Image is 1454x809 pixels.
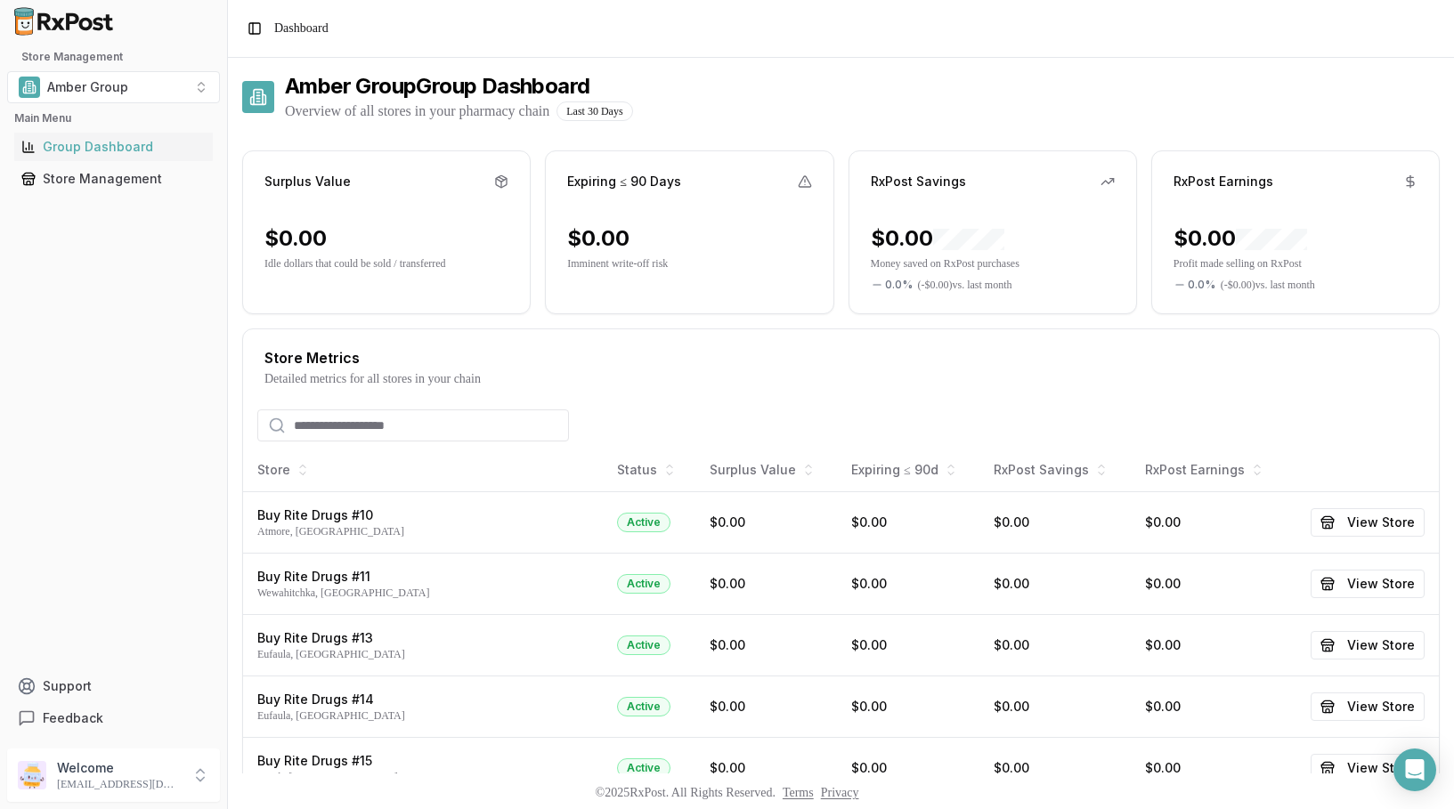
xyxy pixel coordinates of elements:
div: Store [257,461,589,479]
td: $0.00 [979,737,1131,798]
div: RxPost Savings [871,173,966,190]
div: Active [617,574,670,594]
div: Active [617,758,670,778]
div: Atmore, [GEOGRAPHIC_DATA] [257,524,589,538]
td: $0.00 [1131,737,1287,798]
div: Buy Rite Drugs #10 [257,506,589,524]
div: $0.00 [567,224,630,253]
div: Expiring ≤ 90d [851,461,965,479]
button: Feedback [7,702,220,734]
span: Overview of all stores in your pharmacy chain [285,101,549,122]
button: Support [7,670,220,702]
td: $0.00 [695,737,837,798]
div: Detailed metrics for all stores in your chain [264,370,1417,388]
div: Wewahitchka, [GEOGRAPHIC_DATA] [257,586,589,600]
div: Eufaula, [GEOGRAPHIC_DATA] [257,708,589,723]
a: Group Dashboard [14,131,213,163]
div: Buy Rite Drugs #14 [257,691,589,708]
span: Feedback [43,709,103,727]
span: ( - $0.00 ) vs. last month [918,278,1012,292]
td: $0.00 [979,676,1131,737]
div: RxPost Savings [994,461,1117,479]
h2: Store Management [7,50,220,64]
div: Buy Rite Drugs #13 [257,629,589,647]
div: Status [617,461,681,479]
td: $0.00 [1131,491,1287,553]
p: Money saved on RxPost purchases [871,256,1115,271]
div: $0.00 [871,224,1004,253]
a: Privacy [821,786,859,799]
td: $0.00 [1131,676,1287,737]
td: $0.00 [979,491,1131,553]
div: Active [617,513,670,532]
span: Dashboard [274,20,329,37]
div: Ozark, [GEOGRAPHIC_DATA] [257,770,589,784]
p: Welcome [57,759,181,777]
td: $0.00 [695,491,837,553]
td: $0.00 [695,676,837,737]
td: $0.00 [979,553,1131,614]
button: Select a view [7,71,220,103]
div: RxPost Earnings [1145,461,1272,479]
div: Active [617,635,670,655]
div: Buy Rite Drugs #11 [257,568,589,586]
div: Buy Rite Drugs #15 [257,752,589,770]
button: View Store [1311,631,1425,659]
span: ( - $0.00 ) vs. last month [1221,278,1315,292]
span: 0.0 % [885,278,913,292]
nav: breadcrumb [274,20,329,37]
button: Group Dashboard [7,133,220,161]
p: Profit made selling on RxPost [1174,256,1417,271]
p: Imminent write-off risk [567,256,811,271]
td: $0.00 [837,676,979,737]
td: $0.00 [695,553,837,614]
div: RxPost Earnings [1174,173,1273,190]
div: Open Intercom Messenger [1393,748,1436,791]
td: $0.00 [837,553,979,614]
div: Group Dashboard [21,138,206,156]
td: $0.00 [695,614,837,676]
div: Surplus Value [710,461,823,479]
h1: Amber Group Group Dashboard [285,72,633,101]
div: Eufaula, [GEOGRAPHIC_DATA] [257,647,589,661]
button: View Store [1311,508,1425,537]
p: Idle dollars that could be sold / transferred [264,256,508,271]
img: RxPost Logo [7,7,121,36]
button: Store Management [7,165,220,193]
div: $0.00 [264,224,327,253]
td: $0.00 [837,737,979,798]
td: $0.00 [837,491,979,553]
button: View Store [1311,570,1425,598]
div: Last 30 Days [556,101,632,121]
span: 0.0 % [1188,278,1215,292]
a: Store Management [14,163,213,195]
td: $0.00 [1131,614,1287,676]
h2: Main Menu [14,111,213,125]
span: Amber Group [47,78,128,96]
div: Expiring ≤ 90 Days [567,173,681,190]
div: Store Metrics [264,351,1417,365]
button: View Store [1311,754,1425,782]
div: $0.00 [1174,224,1307,253]
div: Active [617,697,670,716]
button: View Store [1311,692,1425,721]
td: $0.00 [1131,553,1287,614]
a: Terms [783,786,814,799]
td: $0.00 [837,614,979,676]
div: Surplus Value [264,173,351,190]
img: User avatar [18,761,46,789]
p: [EMAIL_ADDRESS][DOMAIN_NAME] [57,777,181,791]
div: Store Management [21,170,206,188]
td: $0.00 [979,614,1131,676]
